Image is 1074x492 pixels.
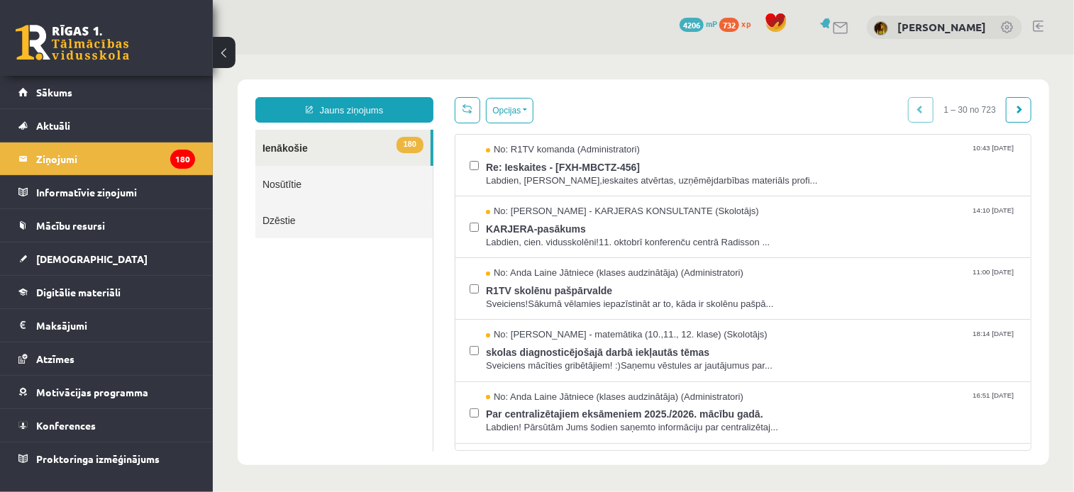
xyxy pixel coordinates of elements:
legend: Ziņojumi [36,142,195,175]
span: mP [706,18,717,29]
a: Digitālie materiāli [18,276,195,308]
a: 4206 mP [680,18,717,29]
span: Atzīmes [36,352,74,365]
a: Mācību resursi [18,209,195,242]
a: No: Anda Laine Jātniece (klases audzinātāja) (Administratori) 11:00 [DATE] R1TV skolēnu pašpārval... [273,212,804,256]
span: 18:14 [DATE] [757,274,804,284]
span: [DEMOGRAPHIC_DATA] [36,252,148,265]
a: Jauns ziņojums [43,43,221,68]
span: R1TV skolēnu pašpārvalde [273,225,804,243]
span: Proktoringa izmēģinājums [36,452,160,465]
span: 11:00 [DATE] [757,212,804,223]
span: Sveiciens!Sākumā vēlamies iepazīstināt ar to, kāda ir skolēnu pašpā... [273,243,804,257]
a: Rīgas 1. Tālmācības vidusskola [16,25,129,60]
a: Motivācijas programma [18,376,195,408]
span: Sākums [36,86,72,99]
span: Labdien, [PERSON_NAME],ieskaites atvērtas, uzņēmējdarbības materiāls profi... [273,120,804,133]
span: Konferences [36,419,96,432]
span: Motivācijas programma [36,386,148,398]
a: Dzēstie [43,147,220,184]
img: Loreta Zajaca [874,21,888,35]
a: Informatīvie ziņojumi [18,176,195,208]
span: No: [PERSON_NAME] - KARJERAS KONSULTANTE (Skolotājs) [273,150,546,164]
a: 732 xp [719,18,758,29]
span: skolas diagnosticējošajā darbā iekļautās tēmas [273,287,804,305]
span: KARJERA-pasākums [273,164,804,181]
span: 1 – 30 no 723 [721,43,794,68]
span: No: Anda Laine Jātniece (klases audzinātāja) (Administratori) [273,212,531,225]
a: [PERSON_NAME] [897,20,986,34]
span: No: R1TV komanda (Administratori) [273,89,427,102]
a: Proktoringa izmēģinājums [18,442,195,475]
span: 14:10 [DATE] [757,150,804,161]
span: No: Anda Laine Jātniece (klases audzinātāja) (Administratori) [273,336,531,350]
span: Par centralizētajiem eksāmeniem 2025./2026. mācību gadā. [273,349,804,367]
span: 732 [719,18,739,32]
a: Aktuāli [18,109,195,142]
a: Nosūtītie [43,111,220,147]
a: Atzīmes [18,342,195,375]
a: 180Ienākošie [43,75,218,111]
a: No: Anda Laine Jātniece (klases audzinātāja) (Administratori) 16:51 [DATE] Par centralizētajiem e... [273,336,804,380]
span: 16:51 [DATE] [757,336,804,347]
span: Labdien, cien. vidusskolēni!11. oktobrī konferenču centrā Radisson ... [273,181,804,195]
a: No: [PERSON_NAME] - KARJERAS KONSULTANTE (Skolotājs) 14:10 [DATE] KARJERA-pasākums Labdien, cien.... [273,150,804,194]
legend: Maksājumi [36,309,195,342]
span: Aktuāli [36,119,70,132]
span: Digitālie materiāli [36,286,121,298]
a: [DEMOGRAPHIC_DATA] [18,242,195,275]
span: xp [741,18,751,29]
a: Maksājumi [18,309,195,342]
span: Re: Ieskaites - [FXH-MBCTZ-456] [273,102,804,120]
a: No: R1TV komanda (Administratori) 10:43 [DATE] Re: Ieskaites - [FXH-MBCTZ-456] Labdien, [PERSON_N... [273,89,804,133]
span: Mācību resursi [36,219,105,232]
span: Labdien! Pārsūtām Jums šodien saņemto informāciju par centralizētaj... [273,367,804,380]
span: No: [PERSON_NAME] - matemātika (10.,11., 12. klase) (Skolotājs) [273,274,555,287]
span: 10:43 [DATE] [757,89,804,99]
span: 4206 [680,18,704,32]
a: Konferences [18,409,195,442]
a: Ziņojumi180 [18,142,195,175]
span: Sveiciens mācīties gribētājiem! :)Saņemu vēstules ar jautājumus par... [273,305,804,318]
legend: Informatīvie ziņojumi [36,176,195,208]
button: Opcijas [273,43,321,69]
i: 180 [170,150,195,169]
a: Sākums [18,76,195,108]
a: No: [PERSON_NAME] - matemātika (10.,11., 12. klase) (Skolotājs) 18:14 [DATE] skolas diagnosticējo... [273,274,804,318]
span: 180 [184,82,211,99]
